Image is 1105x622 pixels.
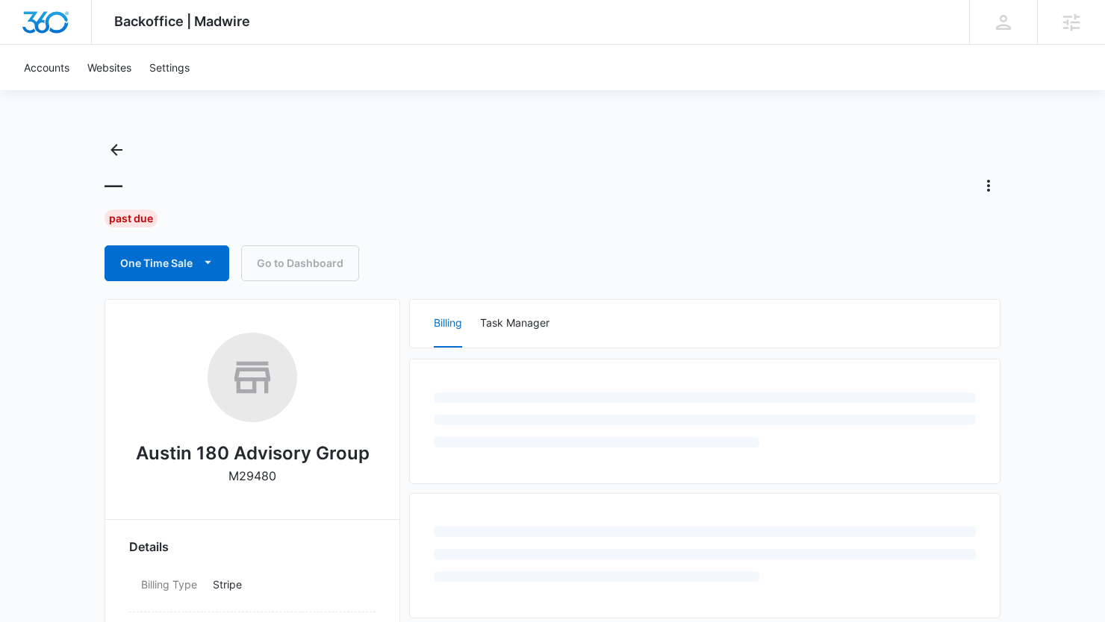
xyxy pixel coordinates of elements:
[213,577,364,592] p: Stripe
[129,568,376,612] div: Billing TypeStripe
[15,45,78,90] a: Accounts
[105,138,128,162] button: Back
[141,577,201,592] dt: Billing Type
[228,467,276,485] p: M29480
[140,45,199,90] a: Settings
[977,174,1000,198] button: Actions
[105,245,229,281] button: One Time Sale
[480,300,550,348] button: Task Manager
[241,245,359,281] a: Go to Dashboard
[105,175,122,197] h1: —
[434,300,462,348] button: Billing
[129,538,169,556] span: Details
[105,210,158,227] div: Past Due
[136,440,370,467] h2: Austin 180 Advisory Group
[114,13,250,29] span: Backoffice | Madwire
[78,45,140,90] a: Websites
